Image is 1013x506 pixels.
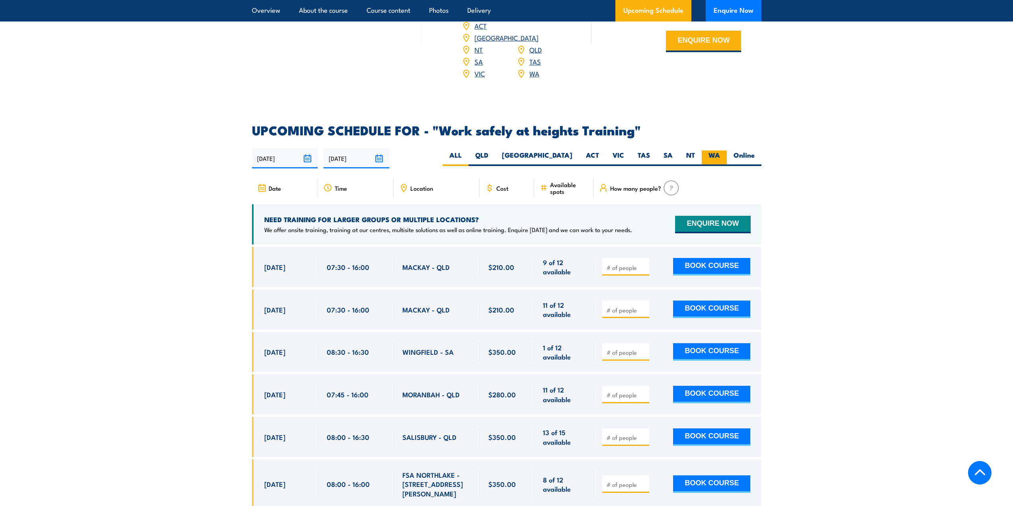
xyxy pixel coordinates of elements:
[607,434,646,442] input: # of people
[631,150,657,166] label: TAS
[607,391,646,399] input: # of people
[327,479,370,488] span: 08:00 - 16:00
[474,33,539,42] a: [GEOGRAPHIC_DATA]
[657,150,679,166] label: SA
[488,262,514,272] span: $210.00
[410,185,433,191] span: Location
[402,432,457,442] span: SALISBURY - QLD
[327,390,369,399] span: 07:45 - 16:00
[264,479,285,488] span: [DATE]
[327,305,369,314] span: 07:30 - 16:00
[673,301,750,318] button: BOOK COURSE
[543,385,585,404] span: 11 of 12 available
[327,262,369,272] span: 07:30 - 16:00
[488,432,516,442] span: $350.00
[610,185,661,191] span: How many people?
[673,343,750,361] button: BOOK COURSE
[666,31,741,52] button: ENQUIRE NOW
[529,45,542,54] a: QLD
[543,258,585,276] span: 9 of 12 available
[252,124,761,135] h2: UPCOMING SCHEDULE FOR - "Work safely at heights Training"
[673,386,750,403] button: BOOK COURSE
[327,432,369,442] span: 08:00 - 16:30
[673,475,750,493] button: BOOK COURSE
[607,348,646,356] input: # of people
[679,150,702,166] label: NT
[675,216,750,233] button: ENQUIRE NOW
[402,305,450,314] span: MACKAY - QLD
[702,150,727,166] label: WA
[474,57,483,66] a: SA
[264,390,285,399] span: [DATE]
[443,150,468,166] label: ALL
[543,428,585,446] span: 13 of 15 available
[264,305,285,314] span: [DATE]
[402,390,460,399] span: MORANBAH - QLD
[474,45,483,54] a: NT
[543,475,585,494] span: 8 of 12 available
[488,479,516,488] span: $350.00
[252,148,318,168] input: From date
[607,481,646,488] input: # of people
[264,262,285,272] span: [DATE]
[264,432,285,442] span: [DATE]
[488,305,514,314] span: $210.00
[402,347,454,356] span: WINGFIELD - SA
[607,306,646,314] input: # of people
[550,181,588,195] span: Available spots
[327,347,369,356] span: 08:30 - 16:30
[673,258,750,275] button: BOOK COURSE
[529,68,539,78] a: WA
[488,390,516,399] span: $280.00
[673,428,750,446] button: BOOK COURSE
[269,185,281,191] span: Date
[402,262,450,272] span: MACKAY - QLD
[496,185,508,191] span: Cost
[324,148,389,168] input: To date
[488,347,516,356] span: $350.00
[607,264,646,272] input: # of people
[402,470,471,498] span: FSA NORTHLAKE - [STREET_ADDRESS][PERSON_NAME]
[335,185,347,191] span: Time
[579,150,606,166] label: ACT
[543,343,585,361] span: 1 of 12 available
[468,150,495,166] label: QLD
[727,150,761,166] label: Online
[474,21,487,30] a: ACT
[264,226,632,234] p: We offer onsite training, training at our centres, multisite solutions as well as online training...
[543,300,585,319] span: 11 of 12 available
[495,150,579,166] label: [GEOGRAPHIC_DATA]
[606,150,631,166] label: VIC
[264,347,285,356] span: [DATE]
[474,68,485,78] a: VIC
[529,57,541,66] a: TAS
[264,215,632,224] h4: NEED TRAINING FOR LARGER GROUPS OR MULTIPLE LOCATIONS?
